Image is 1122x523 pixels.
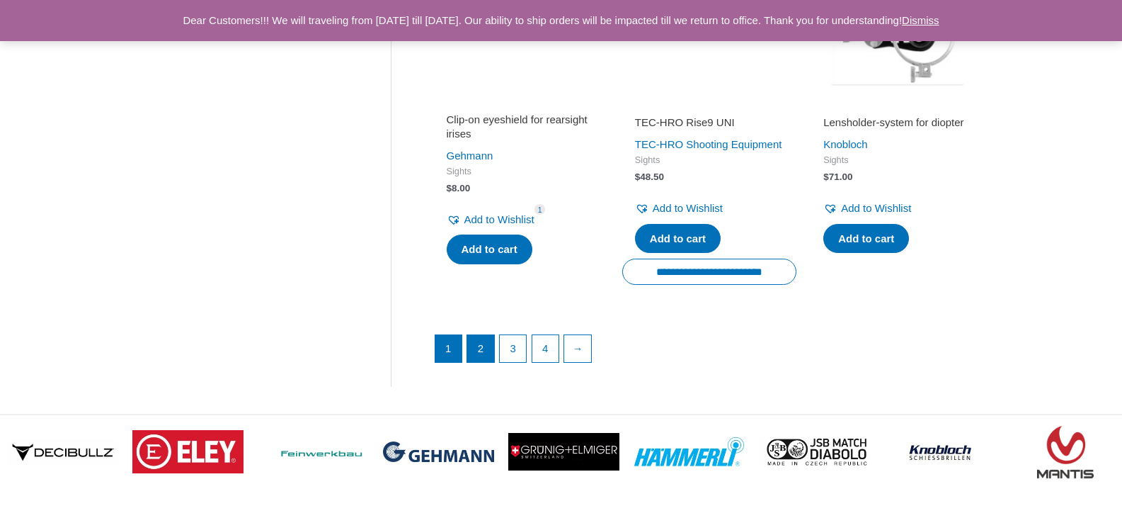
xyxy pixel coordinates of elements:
a: Add to cart: “Clip-on eyeshield for rearsight irises” [447,235,532,264]
iframe: Customer reviews powered by Trustpilot [823,96,972,113]
span: Add to Wishlist [841,202,911,214]
a: Add to Wishlist [823,198,911,218]
a: → [564,335,591,362]
a: TEC-HRO Shooting Equipment [635,138,782,150]
span: Page 1 [435,335,462,362]
bdi: 8.00 [447,183,471,193]
h2: TEC-HRO Rise9 UNI [635,116,784,130]
h2: Lensholder-system for diopter [823,116,972,130]
span: Add to Wishlist [464,213,534,225]
a: Page 2 [467,335,494,362]
h2: Clip-on eyeshield for rearsight irises [447,113,595,140]
a: Add to Wishlist [635,198,723,218]
bdi: 48.50 [635,171,664,182]
nav: Product Pagination [434,334,985,370]
a: Clip-on eyeshield for rearsight irises [447,113,595,146]
bdi: 71.00 [823,171,852,182]
span: $ [823,171,829,182]
img: brand logo [132,430,244,473]
a: Page 3 [500,335,527,362]
a: Knobloch [823,138,868,150]
a: Lensholder-system for diopter [823,116,972,135]
a: Add to cart: “TEC-HRO Rise9 UNI” [635,224,721,254]
a: Page 4 [532,335,559,362]
span: 1 [534,204,546,215]
span: $ [635,171,641,182]
a: Dismiss [902,14,939,26]
a: Add to cart: “Lensholder-system for diopter” [823,224,909,254]
a: Gehmann [447,150,493,162]
span: Sights [447,166,595,178]
span: Sights [635,154,784,167]
a: TEC-HRO Rise9 UNI [635,116,784,135]
iframe: Customer reviews powered by Trustpilot [635,96,784,113]
a: Add to Wishlist [447,210,534,230]
span: Sights [823,154,972,167]
span: Add to Wishlist [653,202,723,214]
span: $ [447,183,452,193]
iframe: Customer reviews powered by Trustpilot [447,96,595,113]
